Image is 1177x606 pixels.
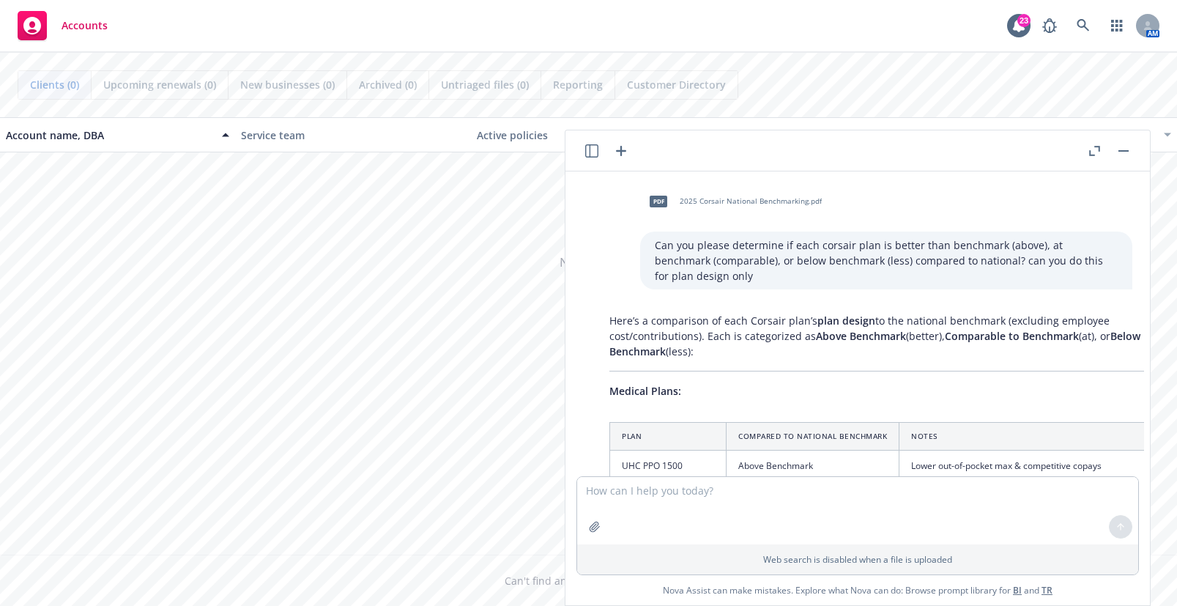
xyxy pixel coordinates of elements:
div: Service team [241,128,464,143]
span: Nova Assist can make mistakes. Explore what Nova can do: Browse prompt library for and [663,575,1052,605]
p: Web search is disabled when a file is uploaded [586,553,1129,566]
div: Closest renewal date [948,128,1155,143]
p: Can you please determine if each corsair plan is better than benchmark (above), at benchmark (com... [655,237,1118,284]
div: Account name, DBA [6,128,213,143]
div: Total premiums [712,128,919,143]
div: pdf2025 Corsair National Benchmarking.pdf [640,183,825,220]
button: Service team [235,117,470,152]
a: Report a Bug [1035,11,1064,40]
span: Comparable to Benchmark [945,329,1079,343]
span: Accounts [62,20,108,32]
th: Plan [610,423,727,451]
span: Medical Plans: [609,384,681,398]
a: BI [1013,584,1022,596]
td: UHC PPO 1500 [610,451,727,481]
span: New businesses (0) [240,77,335,92]
span: Reporting [553,77,603,92]
span: Above Benchmark [816,329,906,343]
th: Compared to National Benchmark [727,423,899,451]
span: pdf [650,196,667,207]
div: Active policies [477,128,700,143]
span: Clients (0) [30,77,79,92]
td: Above Benchmark [727,451,899,481]
span: Archived (0) [359,77,417,92]
span: Can't find an account? [505,573,673,588]
span: plan design [817,314,875,328]
a: Accounts [12,5,114,46]
button: Closest renewal date [942,117,1177,152]
span: Customer Directory [627,77,726,92]
button: Active policies [471,117,706,152]
a: Search [1069,11,1098,40]
span: Untriaged files (0) [441,77,529,92]
span: Upcoming renewals (0) [103,77,216,92]
a: TR [1042,584,1052,596]
button: Total premiums [706,117,941,152]
span: 2025 Corsair National Benchmarking.pdf [680,196,822,206]
a: Switch app [1102,11,1132,40]
div: 23 [1017,14,1031,27]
